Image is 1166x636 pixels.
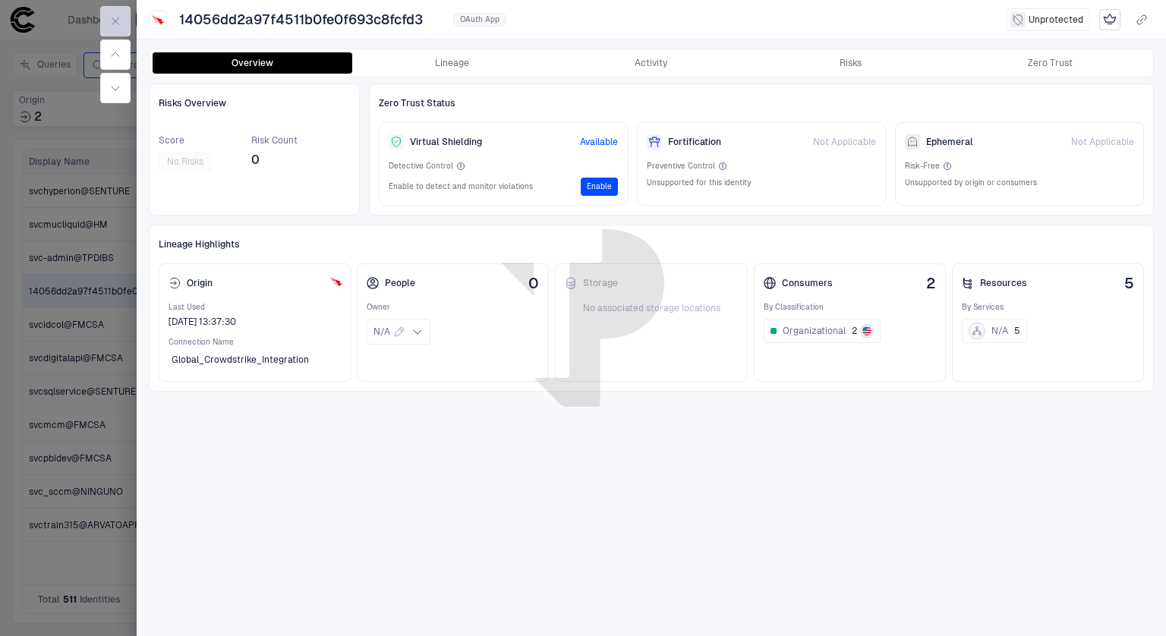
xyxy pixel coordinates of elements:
span: Owner [367,302,539,313]
span: By Classification [764,302,936,313]
span: Available [580,136,618,148]
span: 14056dd2a97f4511b0fe0f693c8fcfd3 [179,11,423,29]
span: Preventive Control [647,161,715,172]
button: Enable [581,178,618,196]
span: Detective Control [389,161,453,172]
div: Consumers [764,277,833,289]
button: N/A5 [962,319,1027,343]
div: Storage [565,277,618,289]
button: Lineage [352,52,552,74]
span: 2 [852,325,857,337]
span: 5 [1124,275,1134,291]
div: 8/6/2025 19:37:30 (GMT+00:00 UTC) [169,316,236,328]
div: Crowdstrike [152,14,164,26]
div: Origin [169,277,213,289]
span: 0 [251,153,298,168]
span: Last Used [169,302,341,313]
span: Not Applicable [813,136,876,148]
span: OAuth App [460,14,499,25]
div: Resources [962,277,1027,289]
span: Enable to detect and monitor violations [389,181,533,192]
span: 2 [926,275,936,291]
span: Risk-Free [905,161,940,172]
button: 14056dd2a97f4511b0fe0f693c8fcfd3 [176,8,444,32]
span: Unprotected [1029,14,1083,26]
span: Score [159,134,212,146]
span: Virtual Shielding [410,136,482,148]
button: Activity [552,52,752,74]
div: People [367,277,415,289]
button: Global_Crowdstrike_Integration [169,348,330,372]
div: Zero Trust [1028,57,1073,69]
span: Organizational [783,325,846,337]
span: Global_Crowdstrike_Integration [172,354,309,366]
span: No Risks [167,156,203,168]
span: Unsupported by origin or consumers [905,178,1037,188]
span: Fortification [668,136,721,148]
span: Connection Name [169,337,341,348]
div: Mark as Crown Jewel [1099,9,1120,30]
span: 5 [1014,325,1020,337]
button: Overview [153,52,352,74]
span: Ephemeral [926,136,973,148]
span: No associated storage locations [565,302,737,314]
div: Risks [840,57,862,69]
span: Not Applicable [1071,136,1134,148]
button: Organizational2US [764,319,881,343]
span: [DATE] 13:37:30 [169,316,236,328]
div: Risks Overview [159,93,350,113]
span: Risk Count [251,134,298,146]
div: Crowdstrike [329,275,341,288]
span: 0 [528,275,539,291]
span: By Services [962,302,1134,313]
img: US [862,326,871,335]
span: Unsupported for this identity [647,178,751,188]
div: Zero Trust Status [379,93,1144,113]
span: N/A [373,326,390,338]
span: N/A [991,325,1008,337]
div: Lineage Highlights [159,235,1144,254]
